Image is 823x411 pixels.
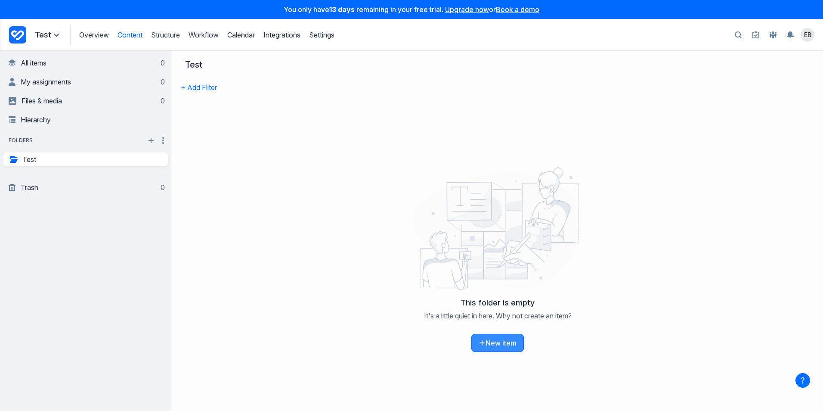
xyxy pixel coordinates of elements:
[9,179,165,196] a: Trash0
[9,54,165,72] a: All items0
[263,31,300,39] a: Integrations
[159,97,165,105] div: 0
[749,28,763,42] a: Setup guide
[9,25,26,45] a: Project Dashboard
[804,31,811,39] span: EB
[471,334,524,352] button: New item
[3,136,38,145] span: folders
[445,5,489,14] a: Upgrade now
[9,154,165,165] a: Test
[730,27,746,43] button: Open search
[159,183,165,192] div: 0
[118,31,142,39] a: Content
[496,5,539,14] a: Book a demo
[22,97,62,105] span: Files & media
[424,311,572,320] p: It's a little quiet in here. Why not create an item?
[329,5,355,14] strong: 13 days
[227,31,255,39] a: Calendar
[309,31,334,39] a: Settings
[9,111,165,128] a: Hierarchy
[158,135,168,146] button: More folder actions
[9,73,165,90] a: My assignments0
[35,30,62,40] summary: Test
[21,78,71,86] span: My assignments
[181,78,217,97] button: + Add Filter
[79,31,109,39] a: Overview
[766,28,780,42] a: People and Groups
[801,28,814,42] summary: View profile menu
[21,183,38,192] span: Trash
[185,59,202,70] div: Test
[9,92,165,109] a: Files & media0
[159,78,165,86] div: 0
[5,5,818,14] p: You only have remaining in your free trial. or
[189,31,219,39] a: Workflow
[461,298,535,308] h2: This folder is empty
[159,59,165,67] div: 0
[783,28,797,42] button: Toggle the notification sidebar
[151,31,180,39] a: Structure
